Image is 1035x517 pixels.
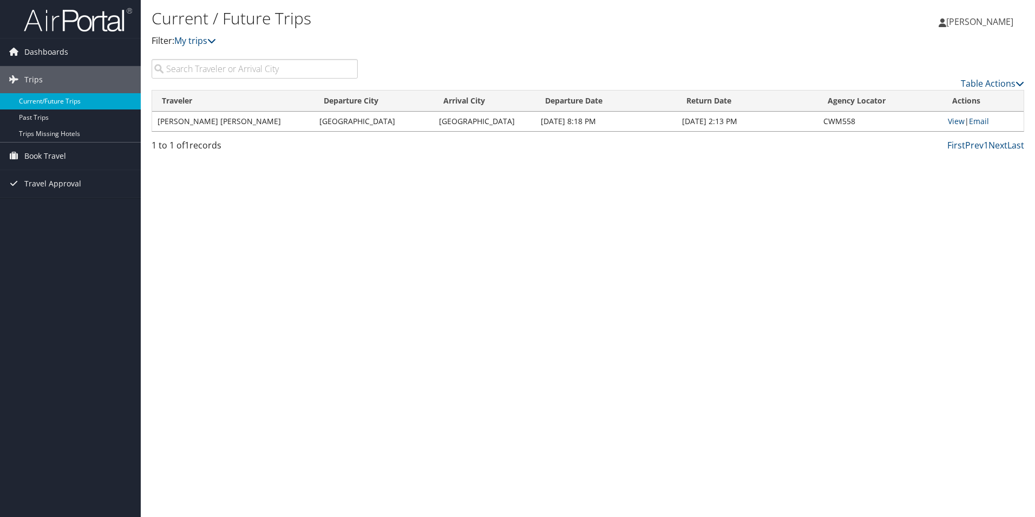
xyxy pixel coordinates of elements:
a: View [948,116,965,126]
a: First [947,139,965,151]
div: 1 to 1 of records [152,139,358,157]
a: Email [969,116,989,126]
a: Table Actions [961,77,1024,89]
span: Trips [24,66,43,93]
input: Search Traveler or Arrival City [152,59,358,79]
a: Last [1007,139,1024,151]
th: Actions [942,91,1024,112]
a: [PERSON_NAME] [939,5,1024,38]
th: Departure Date: activate to sort column descending [535,91,677,112]
a: 1 [984,139,988,151]
p: Filter: [152,34,733,48]
a: Prev [965,139,984,151]
h1: Current / Future Trips [152,7,733,30]
td: [PERSON_NAME] [PERSON_NAME] [152,112,314,131]
span: [PERSON_NAME] [946,16,1013,28]
a: My trips [174,35,216,47]
td: [DATE] 2:13 PM [677,112,818,131]
th: Arrival City: activate to sort column ascending [434,91,535,112]
th: Departure City: activate to sort column ascending [314,91,434,112]
td: [DATE] 8:18 PM [535,112,677,131]
th: Traveler: activate to sort column ascending [152,91,314,112]
th: Agency Locator: activate to sort column ascending [818,91,942,112]
td: CWM558 [818,112,942,131]
span: Travel Approval [24,170,81,197]
span: Book Travel [24,143,66,170]
span: Dashboards [24,38,68,66]
td: | [942,112,1024,131]
td: [GEOGRAPHIC_DATA] [314,112,434,131]
img: airportal-logo.png [24,7,132,33]
span: 1 [185,139,189,151]
a: Next [988,139,1007,151]
th: Return Date: activate to sort column ascending [677,91,818,112]
td: [GEOGRAPHIC_DATA] [434,112,535,131]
